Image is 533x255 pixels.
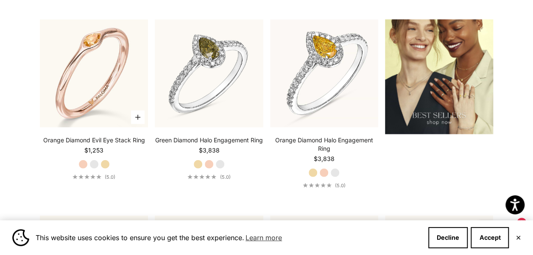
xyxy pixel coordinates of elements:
[314,155,335,163] sale-price: $3,838
[198,146,219,155] sale-price: $3,838
[270,136,378,153] a: Orange Diamond Halo Engagement Ring
[270,19,378,127] img: #WhiteGold
[36,231,421,244] span: This website uses cookies to ensure you get the best experience.
[244,231,283,244] a: Learn more
[40,19,148,127] img: #RoseGold
[471,227,509,248] button: Accept
[12,229,29,246] img: Cookie banner
[335,183,346,188] span: (5.0)
[187,174,230,180] a: 5.0 out of 5.0 stars(5.0)
[155,19,263,127] img: #WhiteGold
[303,183,346,188] a: 5.0 out of 5.0 stars(5.0)
[73,175,101,179] div: 5.0 out of 5.0 stars
[155,136,263,144] a: Green Diamond Halo Engagement Ring
[84,146,103,155] sale-price: $1,253
[105,174,115,180] span: (5.0)
[428,227,468,248] button: Decline
[220,174,230,180] span: (5.0)
[73,174,115,180] a: 5.0 out of 5.0 stars(5.0)
[43,136,145,144] a: Orange Diamond Evil Eye Stack Ring
[303,183,332,188] div: 5.0 out of 5.0 stars
[187,175,216,179] div: 5.0 out of 5.0 stars
[515,235,521,240] button: Close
